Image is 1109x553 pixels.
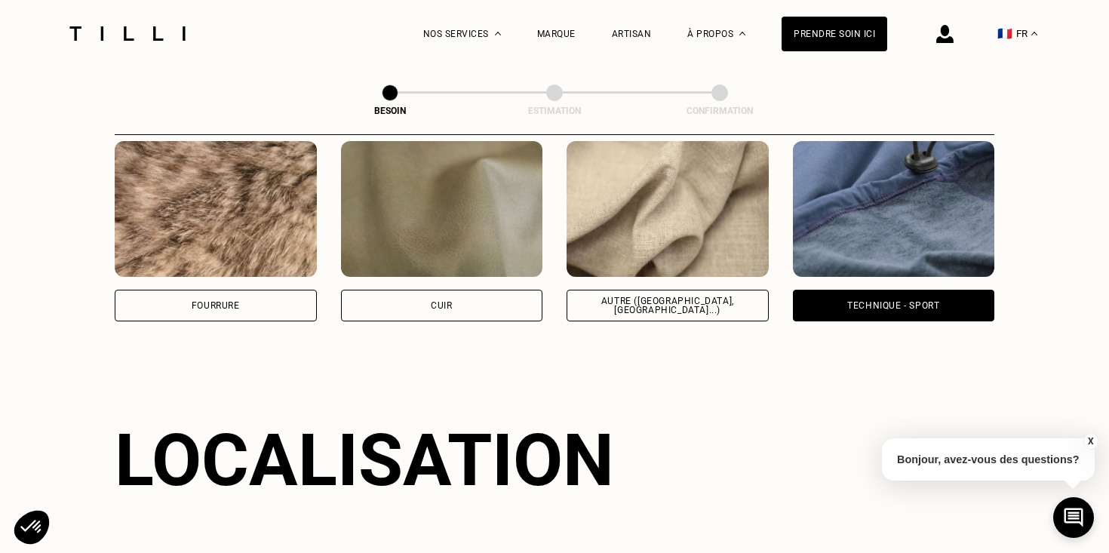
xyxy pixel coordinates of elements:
[882,438,1095,481] p: Bonjour, avez-vous des questions?
[192,301,240,310] div: Fourrure
[431,301,452,310] div: Cuir
[612,29,652,39] a: Artisan
[793,141,995,277] img: Tilli retouche vos vêtements en Technique - Sport
[579,296,756,315] div: Autre ([GEOGRAPHIC_DATA], [GEOGRAPHIC_DATA]...)
[936,25,954,43] img: icône connexion
[341,141,543,277] img: Tilli retouche vos vêtements en Cuir
[1083,433,1098,450] button: X
[115,141,317,277] img: Tilli retouche vos vêtements en Fourrure
[479,106,630,116] div: Estimation
[644,106,795,116] div: Confirmation
[537,29,576,39] a: Marque
[739,32,745,35] img: Menu déroulant à propos
[567,141,769,277] img: Tilli retouche vos vêtements en Autre (coton, jersey...)
[64,26,191,41] img: Logo du service de couturière Tilli
[115,418,614,502] div: Localisation
[847,301,939,310] div: Technique - Sport
[315,106,465,116] div: Besoin
[782,17,887,51] a: Prendre soin ici
[1031,32,1037,35] img: menu déroulant
[997,26,1012,41] span: 🇫🇷
[495,32,501,35] img: Menu déroulant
